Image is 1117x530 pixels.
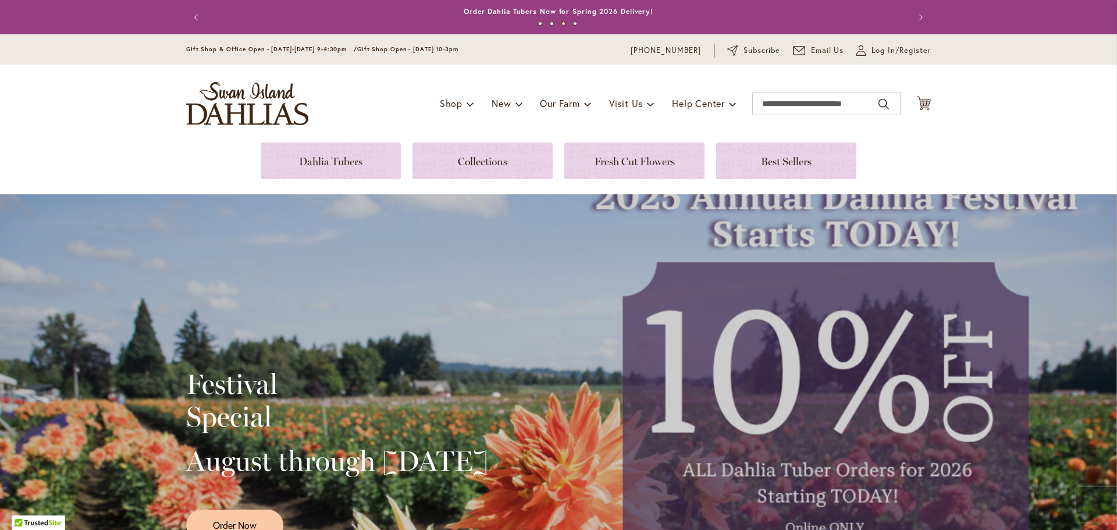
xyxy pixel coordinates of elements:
[538,22,542,26] button: 1 of 4
[727,45,780,56] a: Subscribe
[186,82,308,125] a: store logo
[440,97,463,109] span: Shop
[186,444,488,477] h2: August through [DATE]
[631,45,701,56] a: [PHONE_NUMBER]
[744,45,780,56] span: Subscribe
[186,45,357,53] span: Gift Shop & Office Open - [DATE]-[DATE] 9-4:30pm /
[540,97,579,109] span: Our Farm
[908,6,931,29] button: Next
[811,45,844,56] span: Email Us
[186,368,488,433] h2: Festival Special
[871,45,931,56] span: Log In/Register
[561,22,565,26] button: 3 of 4
[672,97,725,109] span: Help Center
[793,45,844,56] a: Email Us
[186,6,209,29] button: Previous
[550,22,554,26] button: 2 of 4
[609,97,643,109] span: Visit Us
[357,45,458,53] span: Gift Shop Open - [DATE] 10-3pm
[492,97,511,109] span: New
[856,45,931,56] a: Log In/Register
[573,22,577,26] button: 4 of 4
[464,7,653,16] a: Order Dahlia Tubers Now for Spring 2026 Delivery!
